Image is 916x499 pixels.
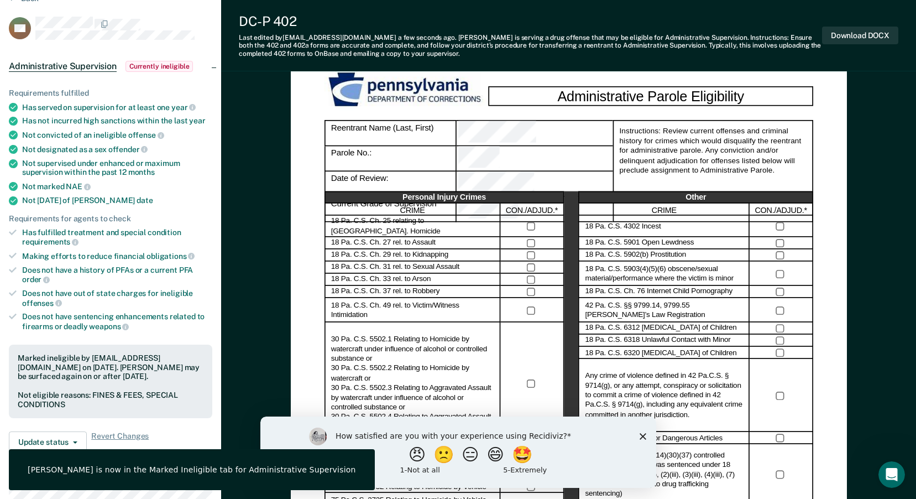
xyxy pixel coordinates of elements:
label: 18 Pa. C.S. 5901 Open Lewdness [585,238,694,248]
img: PDOC Logo [324,69,488,111]
div: CRIME [324,204,500,216]
div: Parole No.: [324,147,457,172]
span: offender [108,145,148,154]
div: Requirements fulfilled [9,89,212,98]
span: requirements [22,237,78,246]
div: CON./ADJUD.* [750,204,813,216]
label: 18 Pa. C.S. 4302 Incest [585,222,661,232]
span: offenses [22,299,62,308]
div: Requirements for agents to check [9,214,212,223]
label: 18 Pa. C.S. Ch. 33 rel. to Arson [331,275,431,285]
div: Not designated as a sex [22,144,212,154]
label: 18 Pa. C.S. Ch. 31 rel. to Sexual Assault [331,263,459,273]
button: Update status [9,432,87,454]
div: Does not have sentencing enhancements related to firearms or deadly [22,312,212,331]
label: 18 Pa. C.S. Ch. 49 rel. to Victim/Witness Intimidation [331,300,494,320]
span: obligations [146,252,195,261]
div: CON./ADJUD.* [500,204,564,216]
iframe: Intercom live chat [878,461,905,488]
label: 18 Pa. C.S. Ch. 37 rel. to Robbery [331,287,439,297]
label: 18 Pa. C.S. Ch. 29 rel. to Kidnapping [331,251,448,261]
button: Download DOCX [822,27,898,45]
span: months [128,168,155,176]
label: 18 Pa. C.S. Ch. 25 relating to [GEOGRAPHIC_DATA]. Homicide [331,217,494,236]
div: Has served on supervision for at least one [22,102,212,112]
label: 30 Pa. C.S. 5502.1 Relating to Homicide by watercraft under influence of alcohol or controlled su... [331,335,494,432]
label: Any crime of violence defined in 42 Pa.C.S. § 9714(g), or any attempt, conspiracy or solicitation... [585,371,743,420]
div: Has not incurred high sanctions within the last [22,116,212,126]
span: a few seconds ago [398,34,455,41]
label: 35 P.s. 780-113 13(a)(14)(30)(37) controlled substance Law AND was sentenced under 18 PA. C.S. 75... [585,450,743,499]
div: Not supervised under enhanced or maximum supervision within the past 12 [22,159,212,178]
div: Reentrant Name (Last, First) [324,121,457,147]
div: Date of Review: [456,172,613,197]
label: 18 Pa. C.S. 6312 [MEDICAL_DATA] of Children [585,324,736,334]
div: Not marked [22,181,212,191]
span: Revert Changes [91,432,149,454]
span: year [171,103,196,112]
iframe: Survey by Kim from Recidiviz [260,417,656,488]
span: weapons [89,322,129,331]
div: Reentrant Name (Last, First) [456,121,613,147]
div: CRIME [578,204,749,216]
div: Other [578,191,813,204]
span: offense [128,131,164,139]
div: Not eligible reasons: FINES & FEES, SPECIAL CONDITIONS [18,391,203,409]
div: Does not have a history of PFAs or a current PFA order [22,266,212,284]
div: Date of Review: [324,172,457,197]
label: 18 Pa. C.S. 6318 Unlawful Contact with Minor [585,336,730,346]
span: Currently ineligible [125,61,193,72]
div: Parole No.: [456,147,613,172]
label: 42 Pa. C.S. §§ 9799.14, 9799.55 [PERSON_NAME]’s Law Registration [585,300,743,320]
label: 18 Pa. C.S. Firearms or Dangerous Articles [585,433,722,443]
span: date [137,196,153,205]
div: Has fulfilled treatment and special condition [22,228,212,247]
div: Not convicted of an ineligible [22,130,212,140]
div: Making efforts to reduce financial [22,251,212,261]
div: Marked ineligible by [EMAIL_ADDRESS][DOMAIN_NAME] on [DATE]. [PERSON_NAME] may be surfaced again ... [18,354,203,381]
div: Last edited by [EMAIL_ADDRESS][DOMAIN_NAME] . [PERSON_NAME] is serving a drug offense that may be... [239,34,822,58]
label: 75 Pa.C.S. 3732 Relating to Homicide by Vehicle [331,482,486,492]
label: 18 Pa. C.S. 5903(4)(5)(6) obscene/sexual material/performance where the victim is minor [585,264,743,283]
label: 18 Pa. C.S. Ch. 27 rel. to Assault [331,238,436,248]
label: 18 Pa. C.S. 5902(b) Prostitution [585,251,686,261]
div: Does not have out of state charges for ineligible [22,289,212,308]
span: NAE [66,182,90,191]
div: DC-P 402 [239,13,822,29]
div: Instructions: Review current offenses and criminal history for crimes which would disqualify the ... [613,121,813,222]
div: Personal Injury Crimes [324,191,564,204]
label: 18 Pa. C.S. Ch. 76 Internet Child Pornography [585,287,732,297]
div: Not [DATE] of [PERSON_NAME] [22,196,212,205]
span: year [189,116,205,125]
span: Administrative Supervision [9,61,117,72]
div: [PERSON_NAME] is now in the Marked Ineligible tab for Administrative Supervision [28,465,356,475]
div: Administrative Parole Eligibility [488,86,813,106]
label: 18 Pa. C.S. 6320 [MEDICAL_DATA] of Children [585,348,736,358]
